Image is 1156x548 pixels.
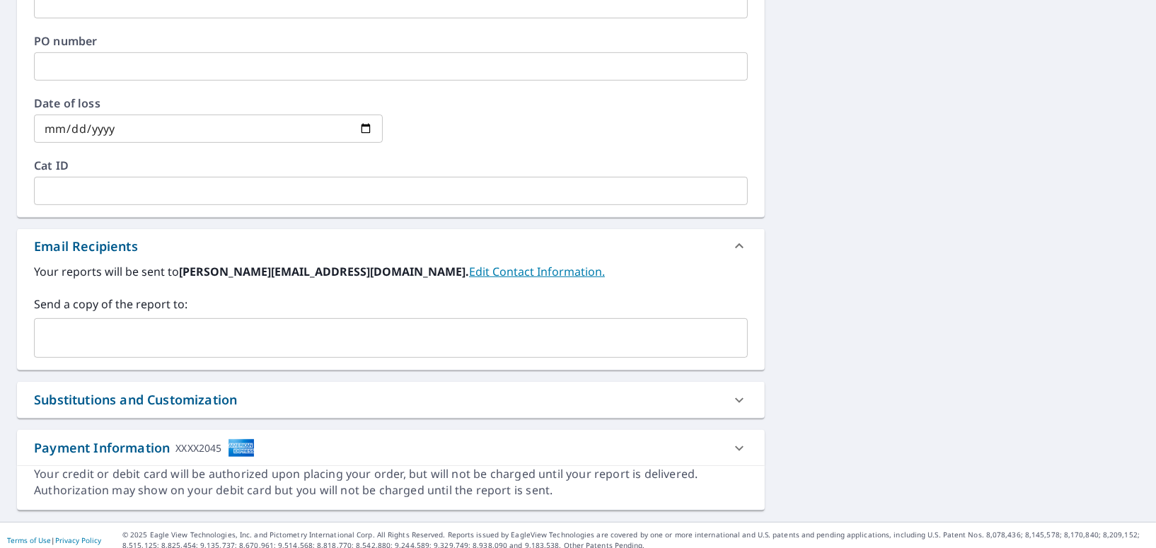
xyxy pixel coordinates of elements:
[17,229,765,263] div: Email Recipients
[34,160,748,171] label: Cat ID
[7,535,51,545] a: Terms of Use
[175,438,221,457] div: XXXX2045
[469,264,605,279] a: EditContactInfo
[34,390,237,409] div: Substitutions and Customization
[34,466,748,499] div: Your credit or debit card will be authorized upon placing your order, but will not be charged unt...
[179,264,469,279] b: [PERSON_NAME][EMAIL_ADDRESS][DOMAIN_NAME].
[17,382,765,418] div: Substitutions and Customization
[7,536,101,544] p: |
[17,430,765,466] div: Payment InformationXXXX2045cardImage
[34,237,138,256] div: Email Recipients
[55,535,101,545] a: Privacy Policy
[34,438,255,457] div: Payment Information
[34,98,383,109] label: Date of loss
[34,263,748,280] label: Your reports will be sent to
[228,438,255,457] img: cardImage
[34,296,748,313] label: Send a copy of the report to:
[34,35,748,47] label: PO number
